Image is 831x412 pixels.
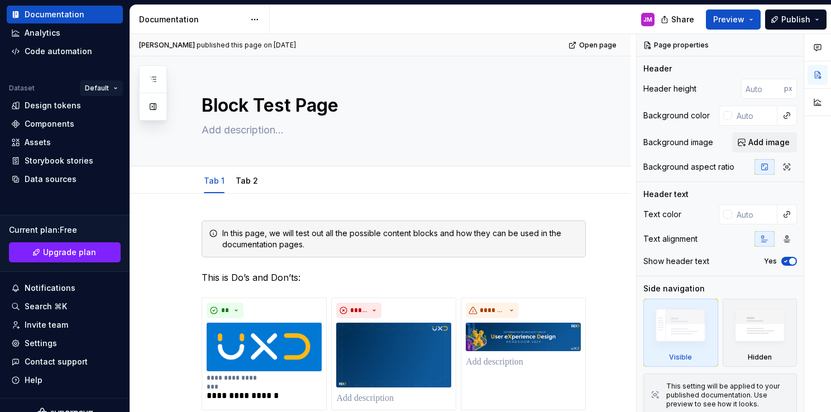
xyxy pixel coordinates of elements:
[765,9,827,30] button: Publish
[202,271,586,284] p: This is Do’s and Don’ts:
[669,353,692,362] div: Visible
[7,279,123,297] button: Notifications
[643,161,734,173] div: Background aspect ratio
[732,132,797,152] button: Add image
[713,14,744,25] span: Preview
[748,353,772,362] div: Hidden
[643,299,718,367] div: Visible
[723,299,797,367] div: Hidden
[139,14,245,25] div: Documentation
[236,176,258,185] a: Tab 2
[139,41,195,50] span: [PERSON_NAME]
[579,41,617,50] span: Open page
[643,110,710,121] div: Background color
[643,63,672,74] div: Header
[565,37,622,53] a: Open page
[643,189,689,200] div: Header text
[25,301,67,312] div: Search ⌘K
[9,242,121,262] a: Upgrade plan
[466,323,581,351] img: 54d79200-fa13-406b-9f65-7e3a927b74a2.png
[643,137,713,148] div: Background image
[7,316,123,334] a: Invite team
[781,14,810,25] span: Publish
[197,41,296,50] div: published this page on [DATE]
[25,375,42,386] div: Help
[7,115,123,133] a: Components
[643,209,681,220] div: Text color
[25,27,60,39] div: Analytics
[85,84,109,93] span: Default
[7,371,123,389] button: Help
[25,319,68,330] div: Invite team
[7,133,123,151] a: Assets
[7,152,123,170] a: Storybook stories
[643,283,705,294] div: Side navigation
[7,42,123,60] a: Code automation
[9,224,121,236] div: Current plan : Free
[25,46,92,57] div: Code automation
[25,155,93,166] div: Storybook stories
[671,14,694,25] span: Share
[7,353,123,371] button: Contact support
[25,174,77,185] div: Data sources
[43,247,96,258] span: Upgrade plan
[7,24,123,42] a: Analytics
[7,97,123,114] a: Design tokens
[732,106,777,126] input: Auto
[706,9,761,30] button: Preview
[7,334,123,352] a: Settings
[764,257,777,266] label: Yes
[25,282,75,294] div: Notifications
[643,256,709,267] div: Show header text
[732,204,777,224] input: Auto
[204,176,225,185] a: Tab 1
[741,79,784,99] input: Auto
[80,80,123,96] button: Default
[7,170,123,188] a: Data sources
[199,169,229,192] div: Tab 1
[231,169,262,192] div: Tab 2
[25,100,81,111] div: Design tokens
[25,338,57,349] div: Settings
[7,6,123,23] a: Documentation
[25,137,51,148] div: Assets
[25,9,84,20] div: Documentation
[7,298,123,315] button: Search ⌘K
[336,323,451,387] img: c7f5ee9a-75e2-407d-a44f-2f2e33e68731.png
[784,84,792,93] p: px
[643,15,652,24] div: JM
[25,356,88,367] div: Contact support
[748,137,790,148] span: Add image
[9,84,35,93] div: Dataset
[199,92,584,119] textarea: Block Test Page
[643,83,696,94] div: Header height
[643,233,698,245] div: Text alignment
[666,382,790,409] div: This setting will be applied to your published documentation. Use preview to see how it looks.
[655,9,701,30] button: Share
[222,228,579,250] div: In this page, we will test out all the possible content blocks and how they can be used in the do...
[25,118,74,130] div: Components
